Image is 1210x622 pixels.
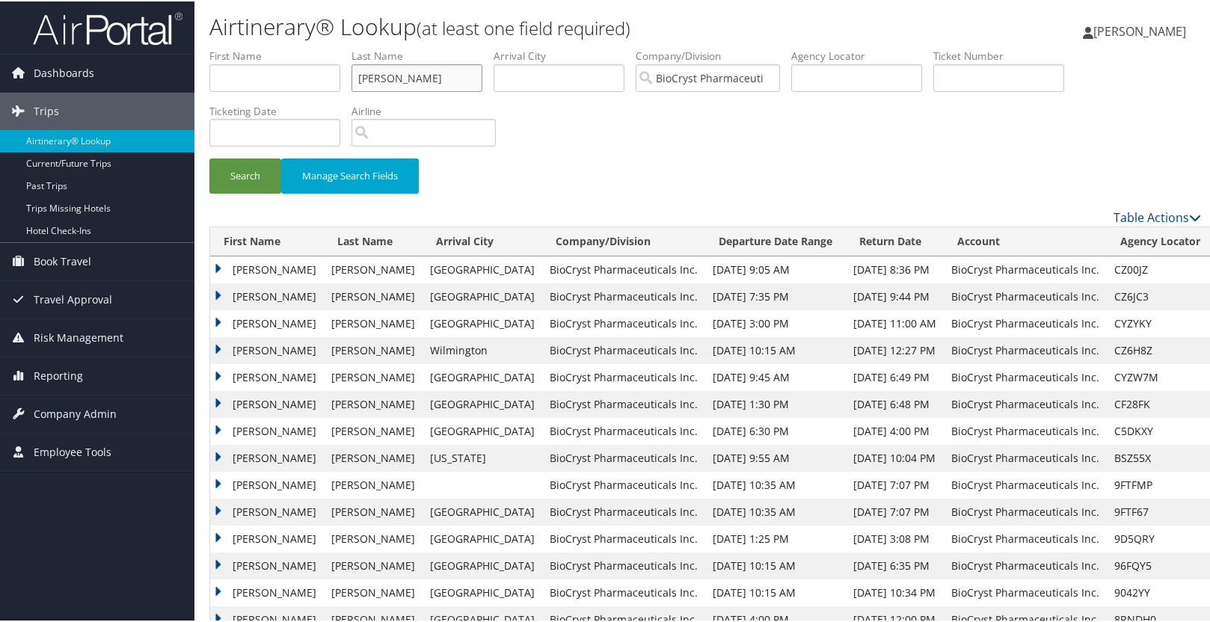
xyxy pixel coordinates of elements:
td: [DATE] 9:45 AM [705,363,846,389]
td: [PERSON_NAME] [324,309,423,336]
span: Company Admin [34,394,117,431]
td: [PERSON_NAME] [324,336,423,363]
td: [DATE] 9:44 PM [846,282,944,309]
th: Last Name: activate to sort column ascending [324,226,423,255]
label: Agency Locator [791,47,933,62]
label: Last Name [351,47,494,62]
small: (at least one field required) [417,14,630,39]
td: [GEOGRAPHIC_DATA] [423,524,542,551]
a: Table Actions [1114,208,1201,224]
a: [PERSON_NAME] [1083,7,1201,52]
td: [DATE] 12:27 PM [846,336,944,363]
td: BioCryst Pharmaceuticals Inc. [542,443,705,470]
span: Risk Management [34,318,123,355]
h1: Airtinerary® Lookup [209,10,870,41]
td: [DATE] 10:35 AM [705,497,846,524]
td: BioCryst Pharmaceuticals Inc. [944,363,1107,389]
td: [PERSON_NAME] [324,443,423,470]
td: [GEOGRAPHIC_DATA] [423,551,542,578]
th: Arrival City: activate to sort column ascending [423,226,542,255]
td: BioCryst Pharmaceuticals Inc. [944,336,1107,363]
td: [DATE] 4:00 PM [846,416,944,443]
td: [DATE] 11:00 AM [846,309,944,336]
th: Departure Date Range: activate to sort column ascending [705,226,846,255]
td: BioCryst Pharmaceuticals Inc. [542,578,705,605]
td: [DATE] 1:25 PM [705,524,846,551]
label: Company/Division [636,47,791,62]
td: BioCryst Pharmaceuticals Inc. [542,416,705,443]
td: BioCryst Pharmaceuticals Inc. [542,255,705,282]
td: [PERSON_NAME] [324,578,423,605]
td: [DATE] 6:48 PM [846,389,944,416]
td: BioCryst Pharmaceuticals Inc. [944,470,1107,497]
td: BioCryst Pharmaceuticals Inc. [944,578,1107,605]
td: [DATE] 1:30 PM [705,389,846,416]
td: [PERSON_NAME] [324,282,423,309]
td: BioCryst Pharmaceuticals Inc. [944,282,1107,309]
td: [PERSON_NAME] [210,282,324,309]
span: [PERSON_NAME] [1093,22,1186,38]
td: BioCryst Pharmaceuticals Inc. [542,497,705,524]
td: BioCryst Pharmaceuticals Inc. [944,497,1107,524]
td: [DATE] 9:05 AM [705,255,846,282]
td: [PERSON_NAME] [324,524,423,551]
span: Employee Tools [34,432,111,469]
td: [PERSON_NAME] [324,363,423,389]
td: [DATE] 10:04 PM [846,443,944,470]
td: [DATE] 6:30 PM [705,416,846,443]
th: Company/Division [542,226,705,255]
td: [GEOGRAPHIC_DATA] [423,309,542,336]
td: [PERSON_NAME] [324,470,423,497]
span: Reporting [34,356,83,393]
button: Search [209,157,281,192]
td: [PERSON_NAME] [210,497,324,524]
td: BioCryst Pharmaceuticals Inc. [542,336,705,363]
td: [DATE] 10:15 AM [705,551,846,578]
td: [PERSON_NAME] [324,551,423,578]
td: BioCryst Pharmaceuticals Inc. [944,524,1107,551]
td: [PERSON_NAME] [324,389,423,416]
td: [DATE] 6:35 PM [846,551,944,578]
td: [PERSON_NAME] [324,497,423,524]
label: First Name [209,47,351,62]
td: [DATE] 6:49 PM [846,363,944,389]
td: [GEOGRAPHIC_DATA] [423,282,542,309]
span: Book Travel [34,241,91,279]
td: [DATE] 10:15 AM [705,578,846,605]
span: Dashboards [34,53,94,90]
td: [PERSON_NAME] [210,309,324,336]
label: Airline [351,102,507,117]
td: [GEOGRAPHIC_DATA] [423,255,542,282]
td: [PERSON_NAME] [210,336,324,363]
label: Ticket Number [933,47,1075,62]
td: [DATE] 7:07 PM [846,497,944,524]
td: [DATE] 8:36 PM [846,255,944,282]
td: [PERSON_NAME] [210,389,324,416]
td: BioCryst Pharmaceuticals Inc. [542,309,705,336]
td: BioCryst Pharmaceuticals Inc. [542,282,705,309]
td: [DATE] 10:15 AM [705,336,846,363]
td: BioCryst Pharmaceuticals Inc. [944,443,1107,470]
td: [PERSON_NAME] [210,524,324,551]
th: Return Date: activate to sort column ascending [846,226,944,255]
td: [DATE] 7:07 PM [846,470,944,497]
td: BioCryst Pharmaceuticals Inc. [944,551,1107,578]
td: [PERSON_NAME] [210,443,324,470]
td: [PERSON_NAME] [324,255,423,282]
td: [GEOGRAPHIC_DATA] [423,578,542,605]
td: [DATE] 7:35 PM [705,282,846,309]
td: BioCryst Pharmaceuticals Inc. [944,416,1107,443]
th: First Name: activate to sort column ascending [210,226,324,255]
label: Arrival City [494,47,636,62]
th: Account: activate to sort column ascending [944,226,1107,255]
td: [GEOGRAPHIC_DATA] [423,389,542,416]
td: [DATE] 3:00 PM [705,309,846,336]
td: BioCryst Pharmaceuticals Inc. [542,363,705,389]
img: airportal-logo.png [33,10,182,45]
td: [DATE] 9:55 AM [705,443,846,470]
td: BioCryst Pharmaceuticals Inc. [542,389,705,416]
td: BioCryst Pharmaceuticals Inc. [542,470,705,497]
td: [PERSON_NAME] [210,363,324,389]
td: BioCryst Pharmaceuticals Inc. [542,524,705,551]
td: [PERSON_NAME] [210,470,324,497]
